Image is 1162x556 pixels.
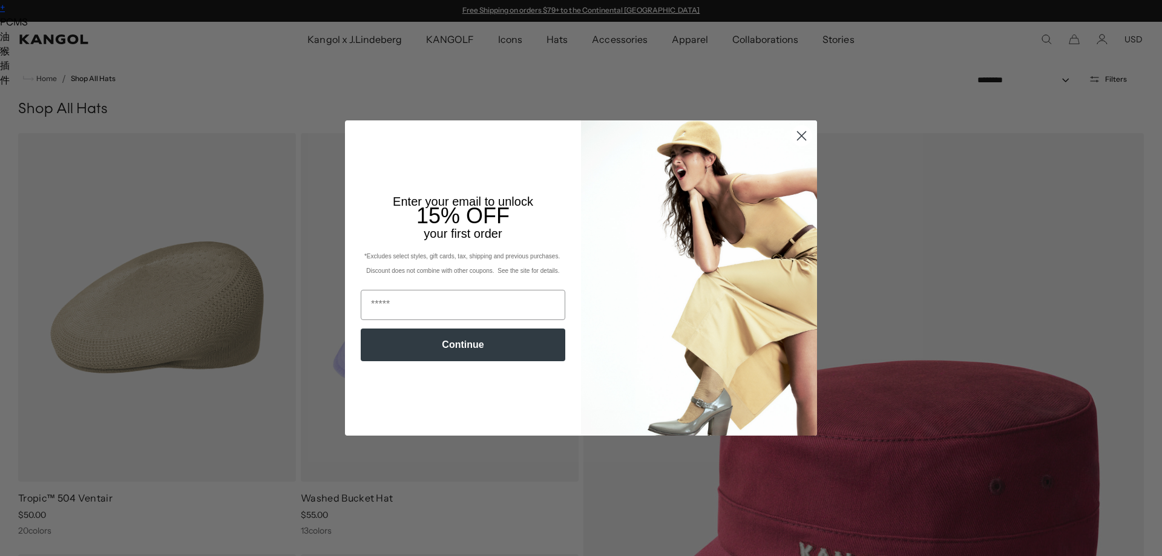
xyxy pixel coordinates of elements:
[424,227,502,240] span: your first order
[364,253,562,274] span: *Excludes select styles, gift cards, tax, shipping and previous purchases. Discount does not comb...
[791,125,812,146] button: Close dialog
[416,203,510,228] span: 15% OFF
[361,290,565,320] input: Email
[393,195,533,208] span: Enter your email to unlock
[361,329,565,361] button: Continue
[581,120,817,435] img: 93be19ad-e773-4382-80b9-c9d740c9197f.jpeg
